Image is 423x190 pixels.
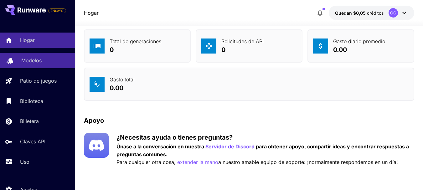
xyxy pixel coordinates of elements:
font: 0.00 [333,46,347,54]
a: Hogar [84,9,99,17]
nav: migaja de pan [84,9,99,17]
font: para obtener apoyo, compartir ideas y encontrar respuestas a preguntas comunes. [116,143,409,157]
font: créditos [367,10,384,16]
font: ¿Necesitas ayuda o tienes preguntas? [116,134,233,141]
button: Servidor de Discord [205,143,255,151]
font: ENSAYO [51,9,64,13]
font: Únase a la conversación en nuestra [116,143,204,150]
font: 0 [221,46,225,54]
font: CG [390,10,396,15]
font: Gasto diario promedio [333,38,385,44]
font: 0 [110,46,114,54]
font: 0.00 [110,84,123,92]
button: $0.05CG [329,6,414,20]
span: Agregue su tarjeta de pago para habilitar la funcionalidad completa de la plataforma. [48,7,66,14]
font: extender la mano [177,159,218,165]
div: $0.05 [335,10,384,16]
font: Gasto total [110,76,135,83]
font: Total de generaciones [110,38,161,44]
font: Quedan $0,05 [335,10,366,16]
font: Solicitudes de API [221,38,264,44]
font: Billetera [20,118,39,124]
font: Apoyo [84,117,104,124]
font: a nuestro amable equipo de soporte: ¡normalmente respondemos en un día! [218,159,398,165]
font: Patio de juegos [20,78,57,84]
font: Servidor de Discord [205,143,255,150]
font: Para cualquier otra cosa, [116,159,176,165]
font: Modelos [21,57,42,64]
font: Biblioteca [20,98,43,104]
font: Hogar [20,37,35,43]
iframe: Widget de chat [392,160,423,190]
font: Claves API [20,138,45,145]
button: extender la mano [177,158,218,166]
font: Uso [20,159,29,165]
font: Hogar [84,10,99,16]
